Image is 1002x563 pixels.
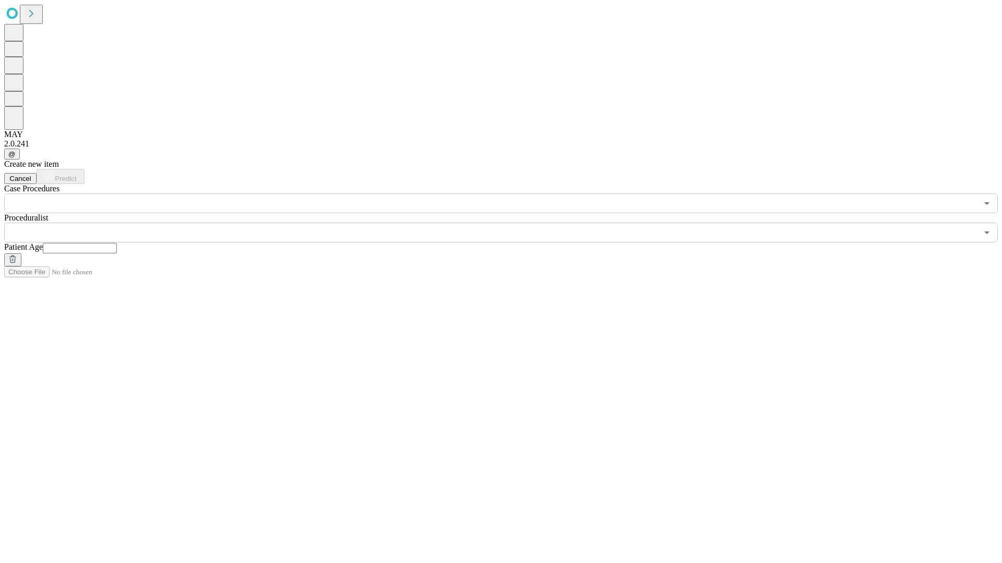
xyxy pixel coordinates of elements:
[4,173,37,184] button: Cancel
[4,213,48,222] span: Proceduralist
[9,175,31,182] span: Cancel
[4,139,998,149] div: 2.0.241
[4,149,20,160] button: @
[4,130,998,139] div: MAY
[980,225,994,240] button: Open
[4,242,43,251] span: Patient Age
[8,150,16,158] span: @
[55,175,76,182] span: Predict
[4,184,59,193] span: Scheduled Procedure
[980,196,994,211] button: Open
[37,169,85,184] button: Predict
[4,160,59,168] span: Create new item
